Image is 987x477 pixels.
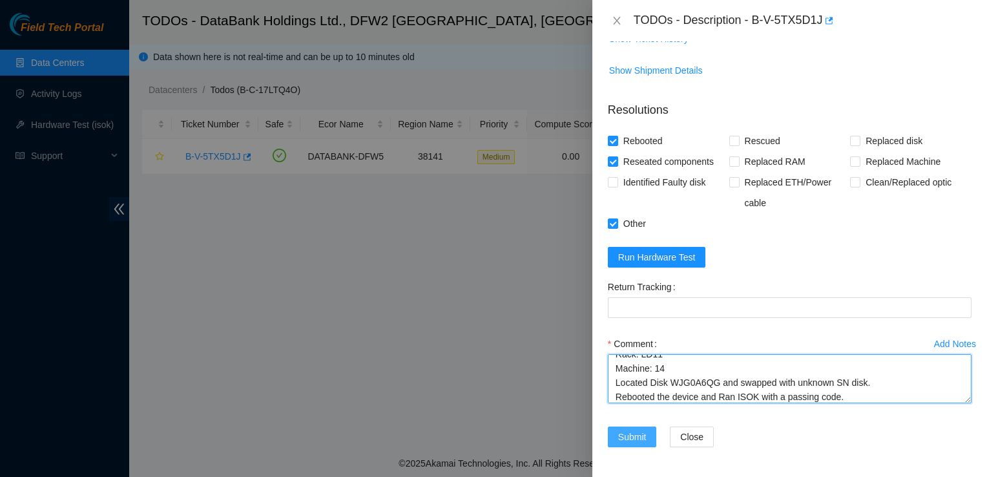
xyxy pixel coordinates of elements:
[608,297,971,318] input: Return Tracking
[608,334,662,354] label: Comment
[860,131,928,151] span: Replaced disk
[609,63,703,78] span: Show Shipment Details
[618,151,719,172] span: Reseated components
[740,151,811,172] span: Replaced RAM
[670,427,714,447] button: Close
[608,277,681,297] label: Return Tracking
[608,60,703,81] button: Show Shipment Details
[618,213,651,234] span: Other
[634,10,971,31] div: TODOs - Description - B-V-5TX5D1J
[680,430,703,444] span: Close
[860,151,946,172] span: Replaced Machine
[612,16,622,26] span: close
[618,250,696,264] span: Run Hardware Test
[618,131,668,151] span: Rebooted
[740,131,785,151] span: Rescued
[933,334,977,354] button: Add Notes
[608,354,971,403] textarea: Comment
[740,172,851,213] span: Replaced ETH/Power cable
[608,91,971,119] p: Resolutions
[618,172,711,193] span: Identified Faulty disk
[618,430,647,444] span: Submit
[860,172,957,193] span: Clean/Replaced optic
[608,247,706,268] button: Run Hardware Test
[934,339,976,348] div: Add Notes
[608,15,626,27] button: Close
[608,427,657,447] button: Submit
